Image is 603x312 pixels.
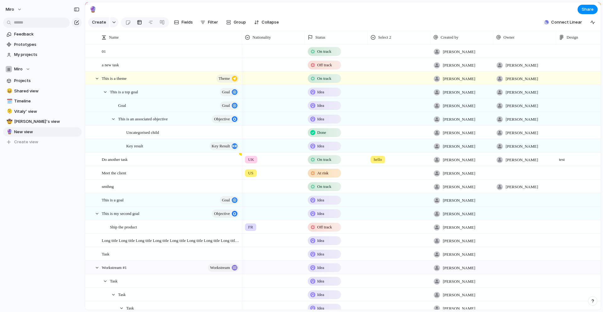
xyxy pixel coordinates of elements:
[222,101,230,110] span: goal
[102,156,128,163] span: Do another task
[171,17,195,27] button: Fields
[6,88,12,94] button: 😄
[3,117,82,126] div: 🤠[PERSON_NAME]'s view
[506,130,538,136] span: [PERSON_NAME]
[443,251,475,258] span: [PERSON_NAME]
[443,76,475,82] span: [PERSON_NAME]
[317,89,324,95] span: Idea
[317,197,324,203] span: Idea
[216,74,239,83] button: theme
[126,129,159,136] span: Uncategorised child
[443,62,475,68] span: [PERSON_NAME]
[443,116,475,123] span: [PERSON_NAME]
[14,98,79,104] span: Timeline
[214,115,230,123] span: objective
[7,108,11,115] div: 🫠
[102,250,109,257] span: Task
[110,223,137,230] span: Ship the product
[506,62,538,68] span: [PERSON_NAME]
[102,169,126,176] span: Meet the client
[248,156,254,163] span: UK
[102,264,127,271] span: Workstream #1
[102,183,114,190] span: smthng
[126,142,143,149] span: Key result
[506,89,538,96] span: [PERSON_NAME]
[102,47,106,55] span: 01
[14,139,38,145] span: Create view
[210,263,230,272] span: workstream
[317,278,324,284] span: Idea
[443,157,475,163] span: [PERSON_NAME]
[317,251,324,257] span: Idea
[506,76,538,82] span: [PERSON_NAME]
[567,34,578,41] span: Design
[443,89,475,96] span: [PERSON_NAME]
[14,31,79,37] span: Feedback
[6,118,12,125] button: 🤠
[3,64,82,74] button: Miro
[219,74,230,83] span: theme
[214,209,230,218] span: objective
[3,96,82,106] a: 🗓️Timeline
[209,142,239,150] button: key result
[315,34,325,41] span: Status
[378,34,391,41] span: Select 2
[317,48,331,55] span: On track
[506,143,538,150] span: [PERSON_NAME]
[7,87,11,95] div: 😄
[7,98,11,105] div: 🗓️
[248,170,253,176] span: US
[208,264,239,272] button: workstream
[506,103,538,109] span: [PERSON_NAME]
[14,66,23,72] span: Miro
[6,129,12,135] button: 🔮
[443,143,475,150] span: [PERSON_NAME]
[92,19,106,25] span: Create
[212,142,230,151] span: key result
[212,115,239,123] button: objective
[443,184,475,190] span: [PERSON_NAME]
[7,118,11,125] div: 🤠
[506,157,538,163] span: [PERSON_NAME]
[582,6,594,13] span: Share
[443,238,475,244] span: [PERSON_NAME]
[220,101,239,110] button: goal
[443,278,475,285] span: [PERSON_NAME]
[443,49,475,55] span: [PERSON_NAME]
[3,40,82,49] a: Prototypes
[3,107,82,116] a: 🫠Vitaly' view
[443,103,475,109] span: [PERSON_NAME]
[7,128,11,135] div: 🔮
[14,129,79,135] span: New view
[317,292,324,298] span: Idea
[182,19,193,25] span: Fields
[443,130,475,136] span: [PERSON_NAME]
[443,305,475,312] span: [PERSON_NAME]
[317,170,329,176] span: At risk
[3,127,82,137] a: 🔮New view
[110,277,117,284] span: Task
[6,108,12,115] button: 🫠
[3,86,82,96] a: 😄Shared view
[3,50,82,59] a: My projects
[374,156,382,163] span: hello
[109,34,119,41] span: Name
[14,41,79,48] span: Prototypes
[88,17,109,27] button: Create
[6,98,12,104] button: 🗓️
[317,116,324,122] span: Idea
[506,184,538,190] span: [PERSON_NAME]
[3,137,82,147] button: Create view
[102,237,240,244] span: Long title Long title Long title Long title Long title Long title Long title Long title Long titl...
[14,118,79,125] span: [PERSON_NAME]'s view
[551,19,582,25] span: Connect Linear
[503,34,514,41] span: Owner
[102,61,119,68] span: a new task
[317,238,324,244] span: Idea
[223,17,249,27] button: Group
[102,196,124,203] span: This is a goal
[253,34,271,41] span: Nationality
